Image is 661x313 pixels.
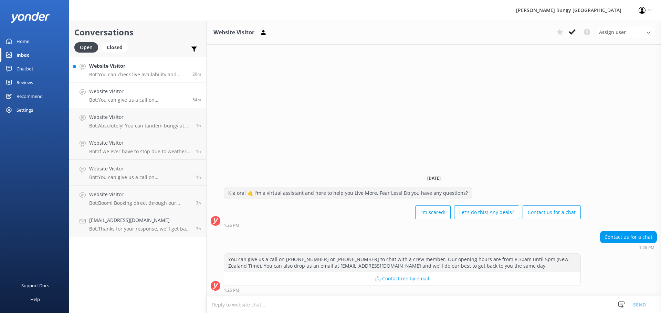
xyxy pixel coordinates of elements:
div: Oct 02 2025 01:26pm (UTC +13:00) Pacific/Auckland [600,245,657,250]
div: Support Docs [21,279,49,292]
span: [DATE] [423,175,445,181]
button: Let's do this! Any deals? [454,205,519,219]
p: Bot: Absolutely! You can tandem bungy at [GEOGRAPHIC_DATA], [GEOGRAPHIC_DATA], and [GEOGRAPHIC_DA... [89,123,191,129]
a: Website VisitorBot:You can give us a call on [PHONE_NUMBER] or [PHONE_NUMBER] to chat with a crew... [69,82,206,108]
div: Recommend [17,89,43,103]
div: You can give us a call on [PHONE_NUMBER] or [PHONE_NUMBER] to chat with a crew member. Our openin... [224,254,580,272]
div: Contact us for a chat [600,231,657,243]
h4: Website Visitor [89,165,191,172]
a: Website VisitorBot:Boom! Booking direct through our website always scores you the best prices. Ch... [69,186,206,211]
h4: Website Visitor [89,139,191,147]
a: Website VisitorBot:You can give us a call on [PHONE_NUMBER] or [PHONE_NUMBER] to chat with a crew... [69,160,206,186]
p: Bot: You can give us a call on [PHONE_NUMBER] or [PHONE_NUMBER] to chat with a crew member. Our o... [89,174,191,180]
button: Contact us for a chat [523,205,581,219]
div: Oct 02 2025 01:26pm (UTC +13:00) Pacific/Auckland [224,223,581,227]
h3: Website Visitor [213,28,254,37]
div: Oct 02 2025 01:26pm (UTC +13:00) Pacific/Auckland [224,288,581,292]
h4: Website Visitor [89,191,191,198]
button: I'm scared! [415,205,451,219]
div: Help [30,292,40,306]
div: Reviews [17,76,33,89]
h2: Conversations [74,26,201,39]
p: Bot: Boom! Booking direct through our website always scores you the best prices. Check out our co... [89,200,191,206]
h4: Website Visitor [89,62,187,70]
strong: 1:26 PM [224,288,239,292]
a: Open [74,43,102,51]
span: Oct 02 2025 12:53pm (UTC +13:00) Pacific/Auckland [196,148,201,154]
span: Oct 02 2025 01:26pm (UTC +13:00) Pacific/Auckland [192,97,201,103]
div: Settings [17,103,33,117]
span: Oct 02 2025 02:00pm (UTC +13:00) Pacific/Auckland [192,71,201,77]
div: Home [17,34,29,48]
p: Bot: You can check live availability and book all our experiences online at [URL][DOMAIN_NAME]. I... [89,71,187,78]
strong: 1:26 PM [639,246,654,250]
div: Assign User [596,27,654,38]
div: Kia ora! 🤙 I'm a virtual assistant and here to help you Live More, Fear Less! Do you have any que... [224,187,472,199]
div: Inbox [17,48,29,62]
span: Oct 02 2025 10:23am (UTC +13:00) Pacific/Auckland [196,200,201,206]
a: Website VisitorBot:Absolutely! You can tandem bungy at [GEOGRAPHIC_DATA], [GEOGRAPHIC_DATA], and ... [69,108,206,134]
span: Oct 02 2025 06:58am (UTC +13:00) Pacific/Auckland [196,226,201,232]
div: Open [74,42,98,53]
div: Closed [102,42,128,53]
p: Bot: You can give us a call on [PHONE_NUMBER] or [PHONE_NUMBER] to chat with a crew member. Our o... [89,97,187,103]
span: Oct 02 2025 12:22pm (UTC +13:00) Pacific/Auckland [196,174,201,180]
a: Website VisitorBot:You can check live availability and book all our experiences online at [URL][D... [69,57,206,82]
strong: 1:26 PM [224,223,239,227]
a: [EMAIL_ADDRESS][DOMAIN_NAME]Bot:Thanks for your response, we'll get back to you as soon as we can... [69,211,206,237]
p: Bot: Thanks for your response, we'll get back to you as soon as we can during opening hours. [89,226,191,232]
img: yonder-white-logo.png [10,12,50,23]
a: Website VisitorBot:If we ever have to stop due to weather, we’ll do our best to contact you direc... [69,134,206,160]
h4: [EMAIL_ADDRESS][DOMAIN_NAME] [89,216,191,224]
a: Closed [102,43,131,51]
span: Assign user [599,29,626,36]
h4: Website Visitor [89,113,191,121]
div: Chatbot [17,62,33,76]
span: Oct 02 2025 01:12pm (UTC +13:00) Pacific/Auckland [196,123,201,128]
p: Bot: If we ever have to stop due to weather, we’ll do our best to contact you directly and resche... [89,148,191,155]
button: 📩 Contact me by email [224,272,580,286]
h4: Website Visitor [89,88,187,95]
